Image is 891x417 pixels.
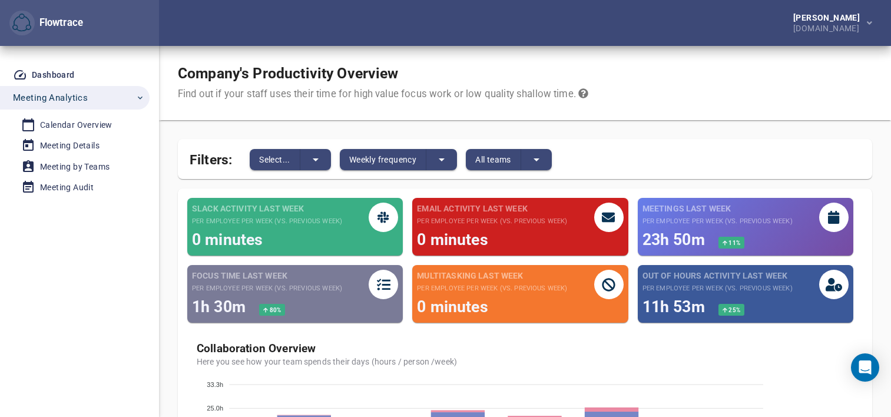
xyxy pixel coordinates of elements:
[340,149,426,170] button: Weekly frequency
[250,149,331,170] div: split button
[466,149,552,170] div: split button
[259,153,290,167] span: Select...
[207,381,223,388] tspan: 33.3h
[13,90,88,105] span: Meeting Analytics
[207,405,223,412] tspan: 25.0h
[40,160,110,174] div: Meeting by Teams
[475,153,511,167] span: All teams
[192,217,342,226] small: per employee per week (vs. previous week)
[9,11,35,36] button: Flowtrace
[192,230,263,249] span: 0 minutes
[178,65,588,82] h1: Company's Productivity Overview
[40,138,100,153] div: Meeting Details
[9,11,83,36] div: Flowtrace
[192,284,342,293] small: per employee per week (vs. previous week)
[40,180,94,195] div: Meeting Audit
[417,297,488,316] span: 0 minutes
[12,14,31,32] img: Flowtrace
[197,356,863,367] span: Here you see how your team spends their days (hours / person / week )
[642,284,793,293] small: per employee per week (vs. previous week)
[727,307,740,313] span: 25 %
[774,10,882,36] button: [PERSON_NAME][DOMAIN_NAME]
[793,22,864,32] div: [DOMAIN_NAME]
[851,353,879,382] div: Open Intercom Messenger
[793,14,864,22] div: [PERSON_NAME]
[466,149,521,170] button: All teams
[417,217,567,226] small: per employee per week (vs. previous week)
[190,145,232,170] span: Filters:
[192,270,342,282] span: Focus time last week
[250,149,300,170] button: Select...
[417,230,488,249] span: 0 minutes
[192,203,342,214] span: Slack activity last week
[268,307,281,313] span: 80 %
[417,284,567,293] small: per employee per week (vs. previous week)
[417,203,567,214] span: Email activity last week
[197,342,316,355] b: Collaboration Overview
[642,203,793,214] span: Meetings last week
[340,149,457,170] div: split button
[642,217,793,226] small: per employee per week (vs. previous week)
[178,87,588,101] div: Find out if your staff uses their time for high value focus work or low quality shallow time.
[727,240,740,246] span: 11 %
[642,230,709,249] span: 23h 50m
[35,16,83,30] div: Flowtrace
[642,297,709,316] span: 11h 53m
[192,297,250,316] span: 1h 30m
[349,153,416,167] span: Weekly frequency
[417,270,567,282] span: Multitasking last week
[642,270,793,282] span: Out of Hours activity last week
[32,68,75,82] div: Dashboard
[40,118,112,133] div: Calendar Overview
